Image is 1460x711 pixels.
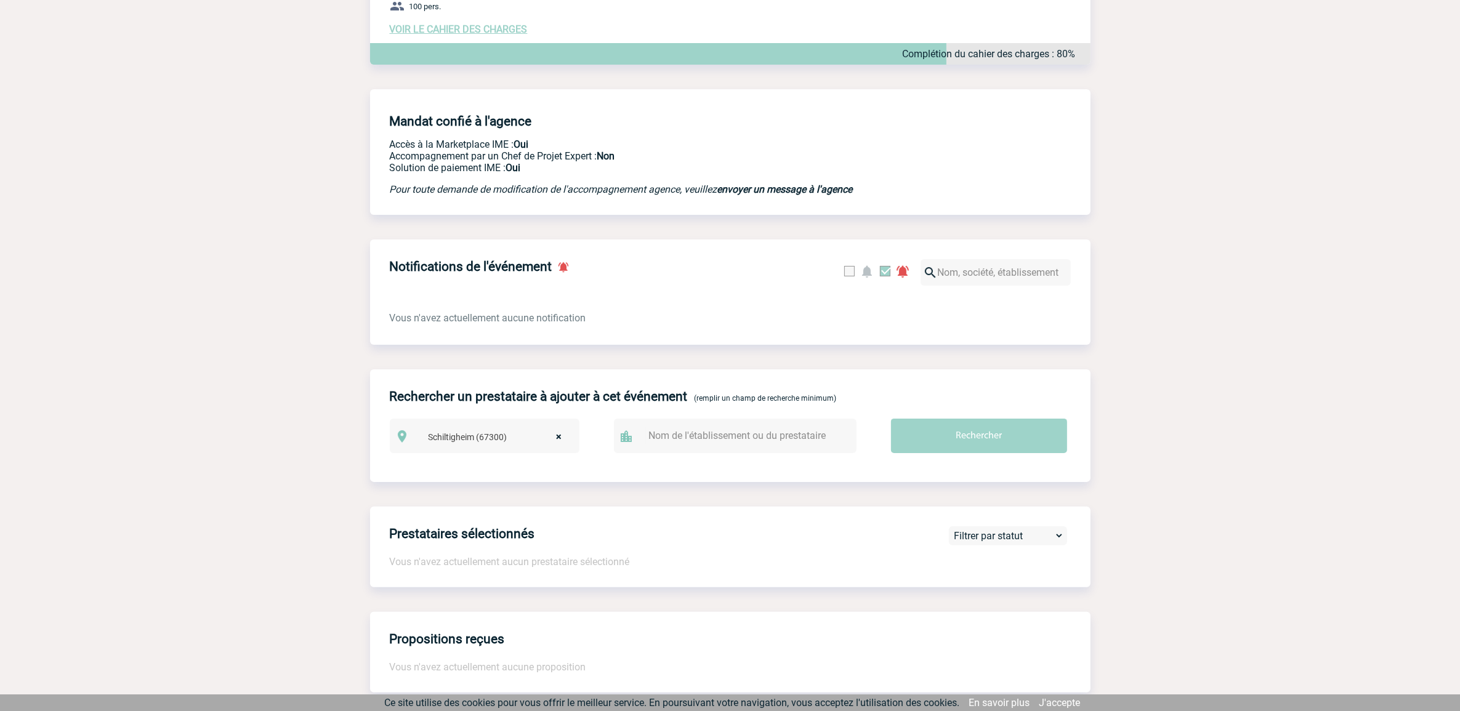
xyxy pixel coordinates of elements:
[717,183,853,195] a: envoyer un message à l'agence
[390,259,552,274] h4: Notifications de l'événement
[390,150,901,162] p: Prestation payante
[390,526,535,541] h4: Prestataires sélectionnés
[390,661,586,673] span: Vous n'avez actuellement aucune proposition
[646,427,837,444] input: Nom de l'établissement ou du prestataire
[891,419,1067,453] input: Rechercher
[695,394,837,403] span: (remplir un champ de recherche minimum)
[390,23,528,35] a: VOIR LE CAHIER DES CHARGES
[597,150,615,162] b: Non
[390,389,688,404] h4: Rechercher un prestataire à ajouter à cet événement
[390,162,901,174] p: Conformité aux process achat client, Prise en charge de la facturation, Mutualisation de plusieur...
[409,2,442,11] span: 100 pers.
[556,428,562,446] span: ×
[969,697,1030,709] a: En savoir plus
[506,162,521,174] b: Oui
[514,139,529,150] b: Oui
[423,428,574,446] span: Schiltigheim (67300)
[390,312,586,324] span: Vous n'avez actuellement aucune notification
[390,183,853,195] em: Pour toute demande de modification de l'accompagnement agence, veuillez
[385,697,960,709] span: Ce site utilise des cookies pour vous offrir le meilleur service. En poursuivant votre navigation...
[390,114,532,129] h4: Mandat confié à l'agence
[390,632,505,646] h4: Propositions reçues
[390,556,1091,568] p: Vous n'avez actuellement aucun prestataire sélectionné
[1039,697,1081,709] a: J'accepte
[390,139,901,150] p: Accès à la Marketplace IME :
